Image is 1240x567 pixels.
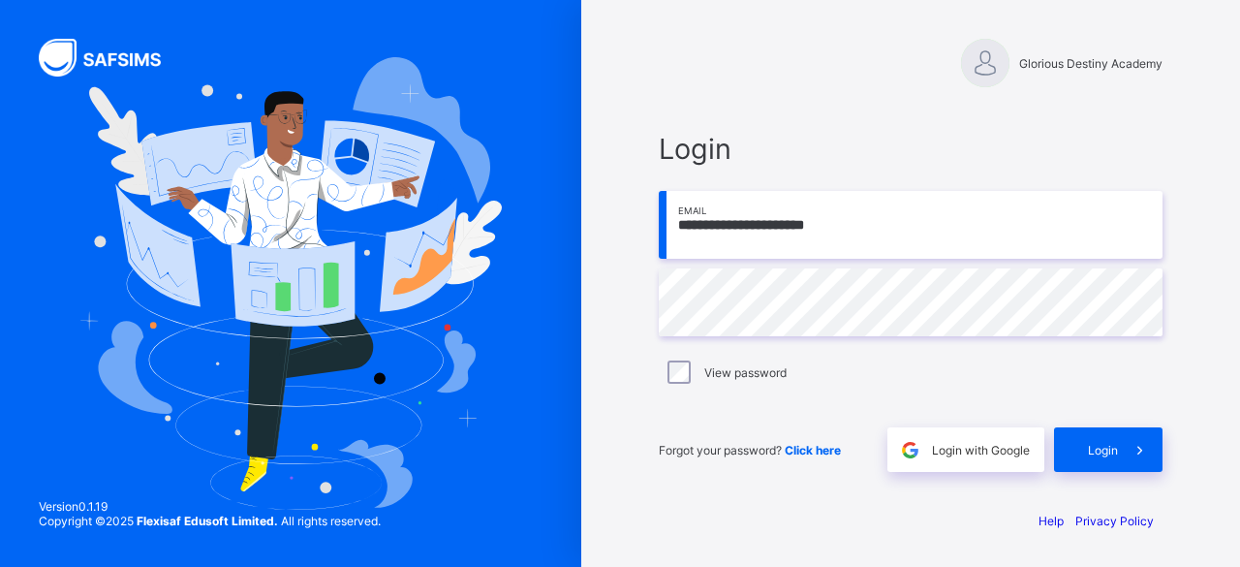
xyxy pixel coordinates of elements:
strong: Flexisaf Edusoft Limited. [137,514,278,528]
span: Forgot your password? [659,443,841,457]
span: Login with Google [932,443,1030,457]
span: Glorious Destiny Academy [1019,56,1162,71]
span: Copyright © 2025 All rights reserved. [39,514,381,528]
a: Privacy Policy [1075,514,1154,528]
span: Version 0.1.19 [39,499,381,514]
img: google.396cfc9801f0270233282035f929180a.svg [899,439,921,461]
label: View password [704,365,787,380]
img: SAFSIMS Logo [39,39,184,77]
span: Login [1088,443,1118,457]
a: Help [1038,514,1064,528]
a: Click here [785,443,841,457]
img: Hero Image [79,57,501,511]
span: Login [659,132,1162,166]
